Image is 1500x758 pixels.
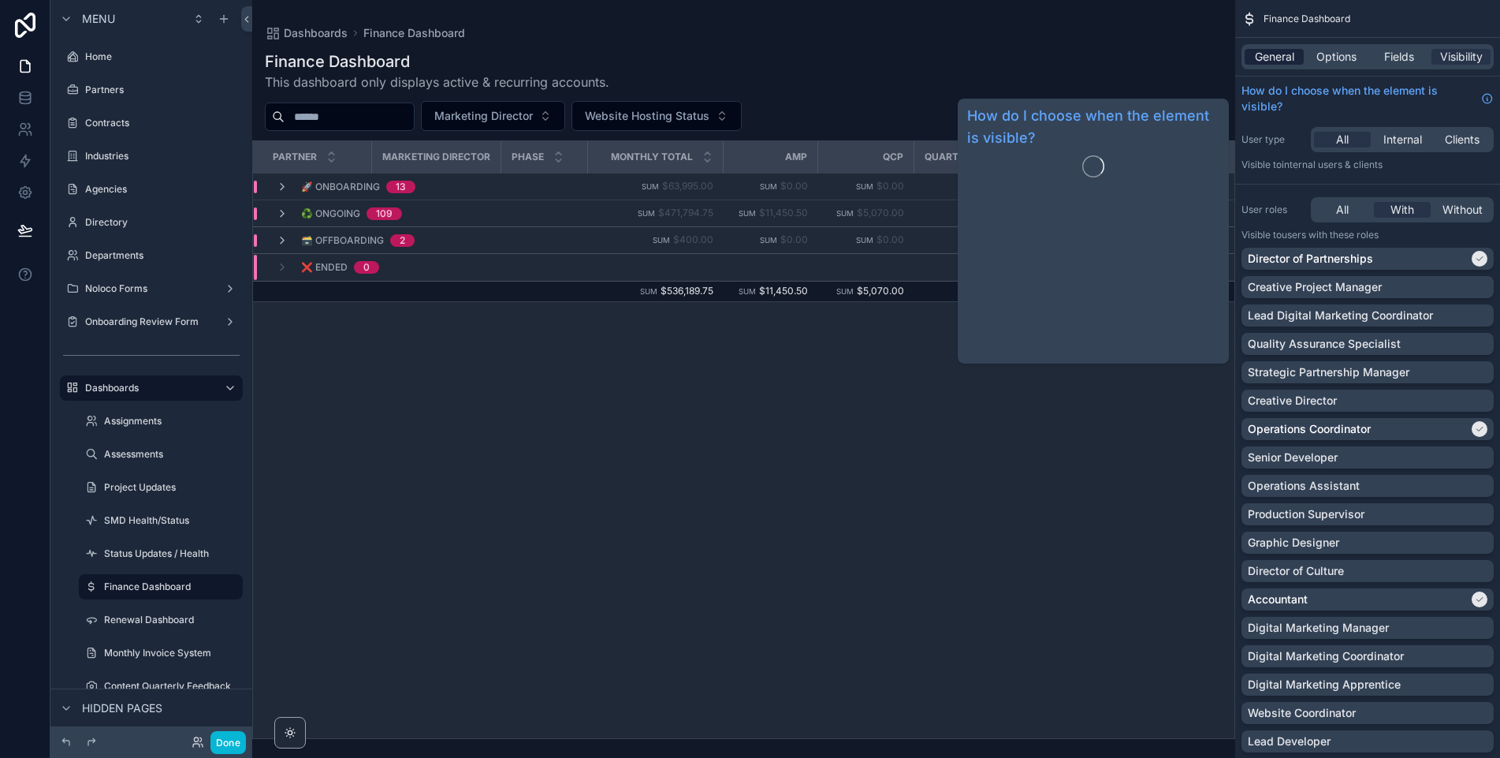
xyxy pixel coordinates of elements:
a: Onboarding Review Form [60,309,243,334]
label: Renewal Dashboard [104,614,240,626]
div: 13 [396,181,406,193]
p: Graphic Designer [1248,535,1339,551]
a: Monthly Invoice System [79,640,243,666]
a: Project Updates [79,475,243,500]
label: User roles [1241,204,1305,216]
div: 2 [400,234,405,247]
a: Renewal Dashboard [79,607,243,633]
label: Finance Dashboard [104,581,233,593]
p: Accountant [1248,592,1308,607]
span: ❌ Ended [301,261,348,274]
span: Clients [1445,132,1480,147]
p: Quality Assurance Specialist [1248,336,1401,352]
span: $0.00 [877,233,904,245]
span: $5,070.00 [857,285,904,297]
p: Director of Partnerships [1248,251,1373,267]
p: Creative Director [1248,393,1337,409]
small: Sum [856,236,873,245]
small: Sum [760,182,777,191]
label: Departments [85,249,240,262]
label: Assessments [104,448,240,461]
label: Status Updates / Health [104,547,240,560]
span: $63,995.00 [662,180,713,192]
iframe: Guide [967,184,1219,357]
span: General [1255,49,1294,65]
span: Users with these roles [1282,229,1379,241]
span: $0.00 [780,180,808,192]
label: Onboarding Review Form [85,316,218,328]
label: Monthly Invoice System [104,647,240,659]
span: Internal [1383,132,1422,147]
span: Quarterly Reports [925,151,1029,163]
span: $11,450.50 [759,207,808,218]
span: 🚀 Onboarding [301,181,380,193]
p: Digital Marketing Manager [1248,620,1389,636]
a: Dashboards [60,375,243,401]
a: Directory [60,210,243,235]
span: $5,070.00 [857,207,904,218]
span: $400.00 [673,233,713,245]
a: Departments [60,243,243,268]
a: Finance Dashboard [79,574,243,599]
span: QCP [883,151,903,163]
p: Digital Marketing Coordinator [1248,648,1404,664]
small: Sum [638,209,655,218]
span: AMP [785,151,807,163]
small: Sum [739,287,756,296]
a: How do I choose when the element is visible? [967,105,1219,149]
span: Hidden pages [82,700,162,716]
div: 109 [376,207,393,220]
label: Agencies [85,183,240,196]
p: Strategic Partnership Manager [1248,364,1409,380]
label: SMD Health/Status [104,514,240,527]
span: Without [1442,202,1483,218]
span: How do I choose when the element is visible? [1241,83,1475,114]
small: Sum [642,182,659,191]
small: Sum [760,236,777,245]
span: $536,189.75 [661,285,713,297]
a: How do I choose when the element is visible? [1241,83,1494,114]
span: Fields [1384,49,1414,65]
span: All [1336,132,1349,147]
a: Assignments [79,409,243,434]
p: Operations Assistant [1248,478,1360,494]
span: ♻️ Ongoing [301,207,360,220]
a: Content Quarterly Feedback [79,674,243,699]
p: Production Supervisor [1248,506,1364,522]
p: Director of Culture [1248,563,1344,579]
label: Dashboards [85,382,211,394]
span: With [1390,202,1414,218]
button: Done [210,731,246,754]
p: Visible to [1241,159,1494,171]
small: Sum [836,209,854,218]
label: User type [1241,133,1305,146]
label: Content Quarterly Feedback [104,680,240,693]
a: Status Updates / Health [79,541,243,566]
label: Project Updates [104,481,240,494]
label: Noloco Forms [85,282,218,295]
p: Lead Digital Marketing Coordinator [1248,308,1433,323]
label: Directory [85,216,240,229]
a: Noloco Forms [60,276,243,301]
small: Sum [739,209,756,218]
small: Sum [640,287,657,296]
p: Operations Coordinator [1248,421,1371,437]
a: Agencies [60,177,243,202]
a: SMD Health/Status [79,508,243,533]
span: Phase [512,151,544,163]
small: Sum [653,236,670,245]
a: Assessments [79,442,243,467]
span: Finance Dashboard [1264,13,1350,25]
span: All [1336,202,1349,218]
span: Options [1316,49,1357,65]
p: Website Coordinator [1248,705,1356,721]
span: Partner [273,151,317,163]
span: $471,794.75 [658,207,713,218]
span: Visibility [1440,49,1483,65]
